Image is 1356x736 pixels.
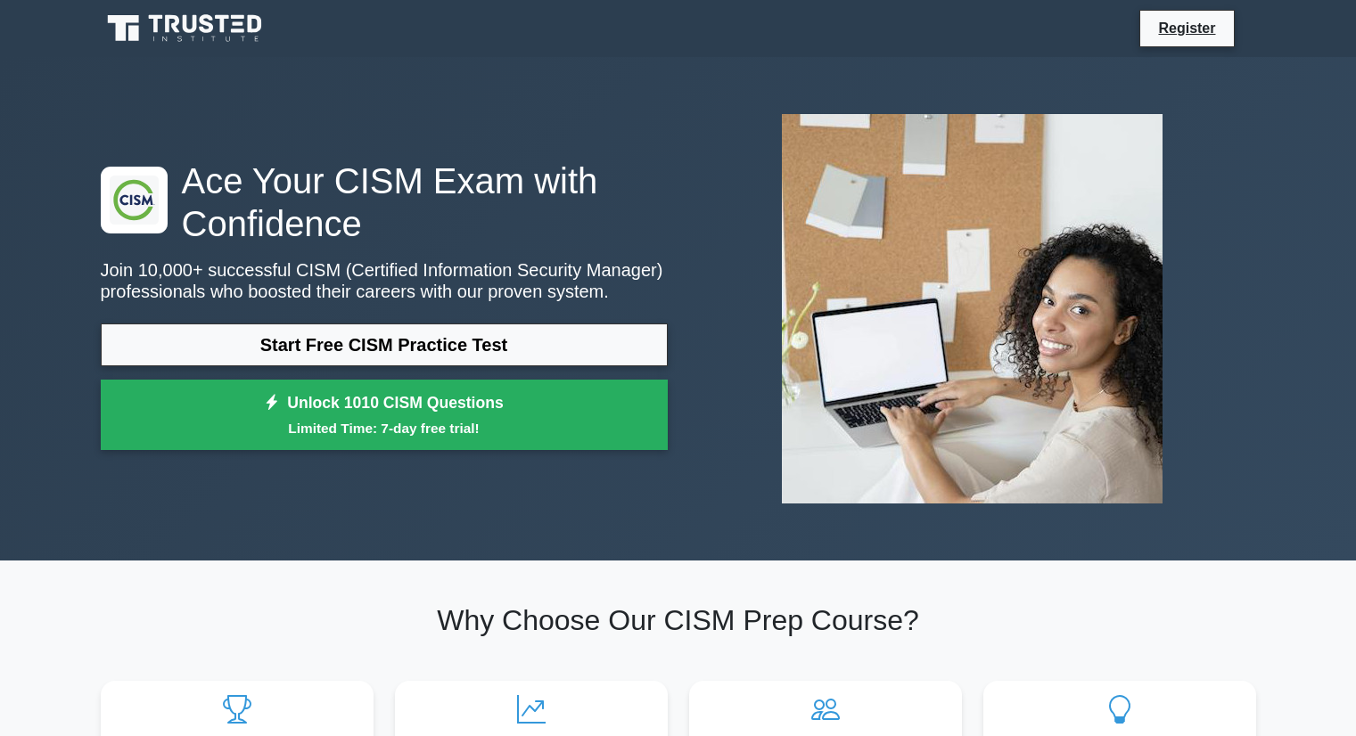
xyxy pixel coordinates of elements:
h2: Why Choose Our CISM Prep Course? [101,603,1256,637]
p: Join 10,000+ successful CISM (Certified Information Security Manager) professionals who boosted t... [101,259,668,302]
h1: Ace Your CISM Exam with Confidence [101,159,668,245]
a: Start Free CISM Practice Test [101,323,668,366]
a: Unlock 1010 CISM QuestionsLimited Time: 7-day free trial! [101,380,668,451]
small: Limited Time: 7-day free trial! [123,418,645,438]
a: Register [1147,17,1226,39]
